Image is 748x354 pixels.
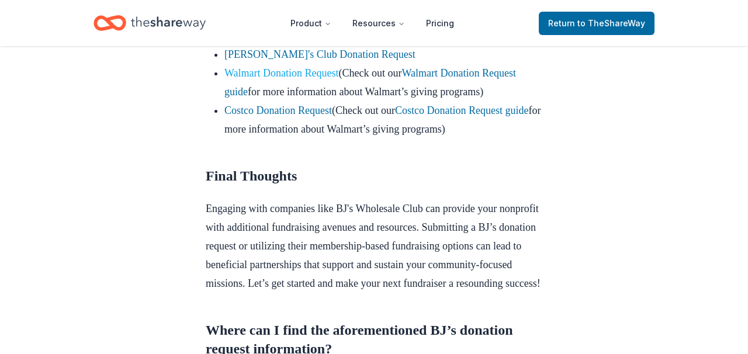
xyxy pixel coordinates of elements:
a: Home [93,9,206,37]
h2: Final Thoughts [206,166,542,185]
a: Pricing [417,12,463,35]
a: Returnto TheShareWay [539,12,654,35]
span: to TheShareWay [577,18,645,28]
button: Product [281,12,341,35]
a: [PERSON_NAME]'s Club Donation Request [224,48,415,60]
span: Return [548,16,645,30]
a: Costco Donation Request [224,105,332,116]
a: Costco Donation Request guide [395,105,528,116]
li: (Check out our for more information about Walmart’s giving programs) [224,101,542,138]
a: Walmart Donation Request [224,67,339,79]
li: (Check out our for more information about Walmart’s giving programs) [224,64,542,101]
nav: Main [281,9,463,37]
button: Resources [343,12,414,35]
p: Engaging with companies like BJ's Wholesale Club can provide your nonprofit with additional fundr... [206,199,542,293]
